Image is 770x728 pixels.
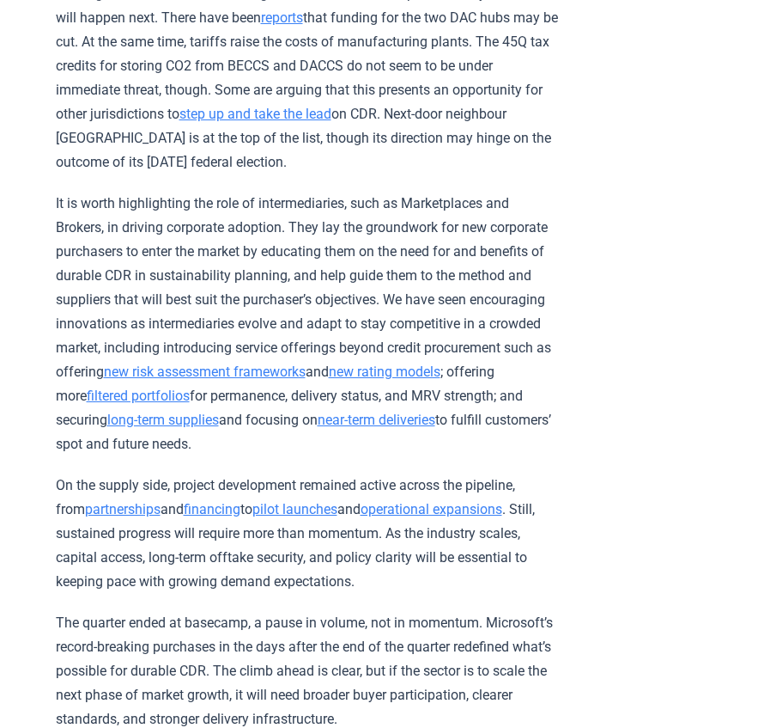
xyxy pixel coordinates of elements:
[56,474,558,594] p: On the supply side, project development remained active across the pipeline, from and to and . St...
[107,412,219,428] a: long-term supplies
[329,364,440,380] a: new rating models
[318,412,435,428] a: near-term deliveries
[252,501,337,517] a: pilot launches
[261,9,303,26] a: reports
[85,501,161,517] a: partnerships
[179,106,331,122] a: step up and take the lead
[87,388,190,404] a: filtered portfolios
[361,501,502,517] a: operational expansions
[104,364,306,380] a: new risk assessment frameworks
[184,501,240,517] a: financing
[56,192,558,456] p: It is worth highlighting the role of intermediaries, such as Marketplaces and Brokers, in driving...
